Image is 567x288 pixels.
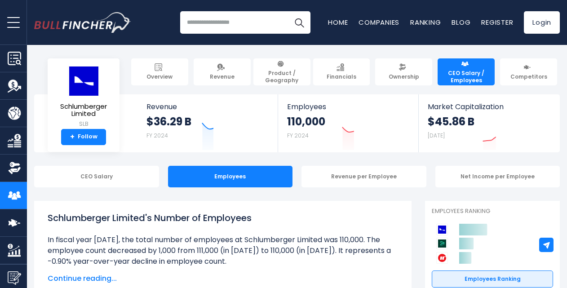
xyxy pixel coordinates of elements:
[137,94,278,152] a: Revenue $36.29 B FY 2024
[54,66,113,129] a: Schlumberger Limited SLB
[210,73,235,80] span: Revenue
[327,73,356,80] span: Financials
[34,12,131,33] a: Go to homepage
[432,208,553,215] p: Employees Ranking
[55,103,112,118] span: Schlumberger Limited
[146,115,191,128] strong: $36.29 B
[410,18,441,27] a: Ranking
[436,224,448,235] img: Schlumberger Limited competitors logo
[436,252,448,264] img: Halliburton Company competitors logo
[428,102,550,111] span: Market Capitalization
[524,11,560,34] a: Login
[146,132,168,139] small: FY 2024
[510,73,547,80] span: Competitors
[34,166,159,187] div: CEO Salary
[313,58,370,85] a: Financials
[146,73,173,80] span: Overview
[438,58,495,85] a: CEO Salary / Employees
[194,58,251,85] a: Revenue
[287,115,325,128] strong: 110,000
[146,102,269,111] span: Revenue
[442,70,491,84] span: CEO Salary / Employees
[288,11,310,34] button: Search
[301,166,426,187] div: Revenue per Employee
[359,18,399,27] a: Companies
[428,132,445,139] small: [DATE]
[70,133,75,141] strong: +
[55,120,112,128] small: SLB
[500,58,557,85] a: Competitors
[375,58,432,85] a: Ownership
[287,102,409,111] span: Employees
[452,18,470,27] a: Blog
[257,70,306,84] span: Product / Geography
[287,132,309,139] small: FY 2024
[428,115,474,128] strong: $45.86 B
[48,235,398,267] li: In fiscal year [DATE], the total number of employees at Schlumberger Limited was 110,000. The emp...
[436,238,448,249] img: Baker Hughes Company competitors logo
[61,129,106,145] a: +Follow
[48,273,398,284] span: Continue reading...
[481,18,513,27] a: Register
[34,12,131,33] img: Bullfincher logo
[419,94,559,152] a: Market Capitalization $45.86 B [DATE]
[168,166,293,187] div: Employees
[389,73,419,80] span: Ownership
[328,18,348,27] a: Home
[8,161,21,175] img: Ownership
[48,211,398,225] h1: Schlumberger Limited's Number of Employees
[253,58,310,85] a: Product / Geography
[278,94,418,152] a: Employees 110,000 FY 2024
[131,58,188,85] a: Overview
[435,166,560,187] div: Net Income per Employee
[432,270,553,288] a: Employees Ranking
